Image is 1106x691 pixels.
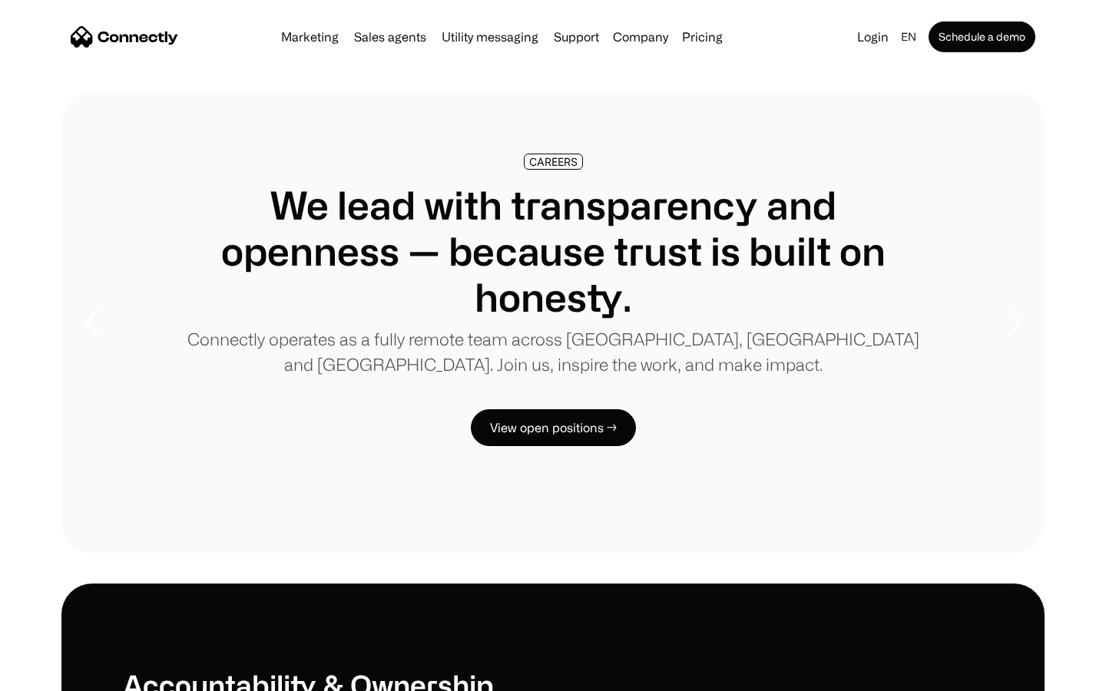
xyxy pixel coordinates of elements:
a: Sales agents [348,31,432,43]
a: View open positions → [471,409,636,446]
p: Connectly operates as a fully remote team across [GEOGRAPHIC_DATA], [GEOGRAPHIC_DATA] and [GEOGRA... [184,326,922,377]
div: Company [613,26,668,48]
a: Pricing [676,31,729,43]
a: Support [548,31,605,43]
aside: Language selected: English [15,663,92,686]
ul: Language list [31,664,92,686]
a: Schedule a demo [929,21,1035,52]
div: en [901,26,916,48]
div: CAREERS [529,156,578,167]
a: Marketing [275,31,345,43]
a: Login [851,26,895,48]
h1: We lead with transparency and openness — because trust is built on honesty. [184,182,922,320]
a: Utility messaging [435,31,545,43]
